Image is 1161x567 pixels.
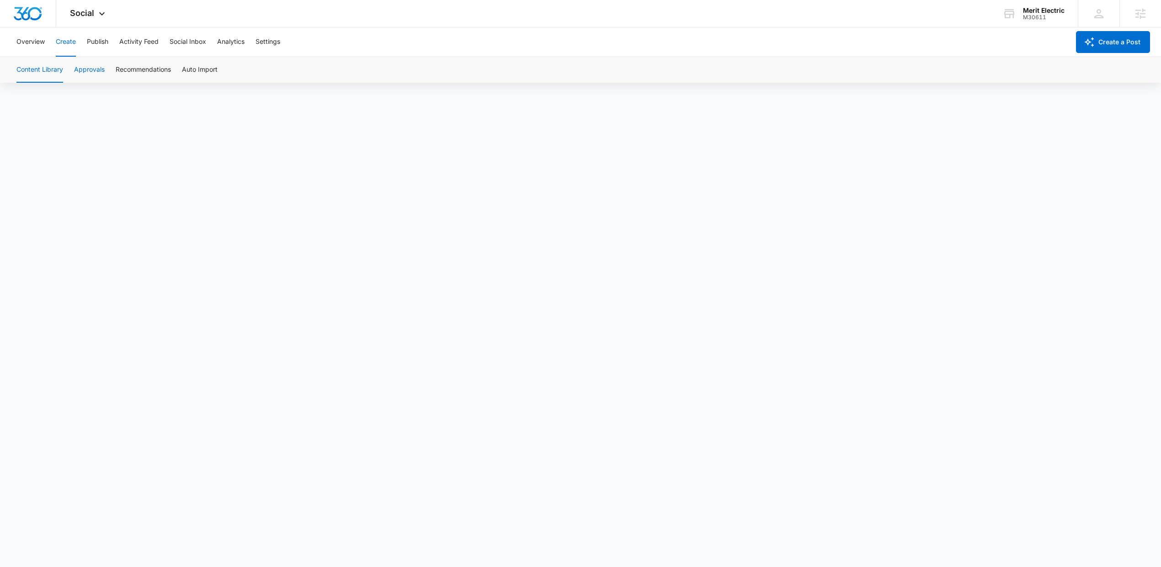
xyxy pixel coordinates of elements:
button: Publish [87,27,108,57]
button: Recommendations [116,57,171,83]
div: Keywords by Traffic [101,54,154,60]
div: account id [1023,14,1065,21]
img: tab_domain_overview_orange.svg [25,53,32,60]
div: account name [1023,7,1065,14]
button: Auto Import [182,57,218,83]
button: Social Inbox [170,27,206,57]
button: Create [56,27,76,57]
button: Content Library [16,57,63,83]
img: logo_orange.svg [15,15,22,22]
button: Settings [256,27,280,57]
button: Approvals [74,57,105,83]
button: Analytics [217,27,245,57]
span: Social [70,8,94,18]
button: Create a Post [1076,31,1150,53]
div: Domain: [DOMAIN_NAME] [24,24,101,31]
img: tab_keywords_by_traffic_grey.svg [91,53,98,60]
div: Domain Overview [35,54,82,60]
button: Activity Feed [119,27,159,57]
img: website_grey.svg [15,24,22,31]
button: Overview [16,27,45,57]
div: v 4.0.25 [26,15,45,22]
